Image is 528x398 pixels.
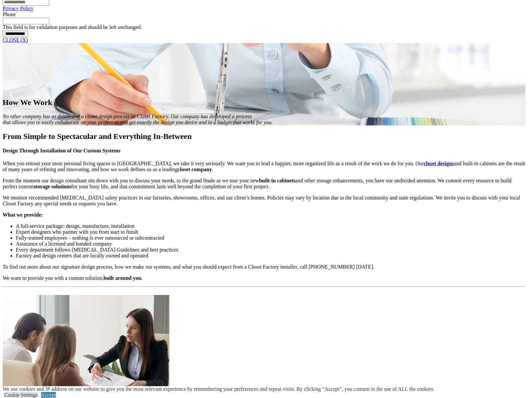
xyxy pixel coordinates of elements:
[16,241,525,247] li: Assurance of a licensed and bonded company
[3,24,525,30] div: This field is for validation purposes and should be left unchanged.
[16,235,525,241] li: Fully-trained employees – nothing is ever outsourced or subcontracted
[424,161,454,166] a: closet designs
[259,178,296,183] strong: built-in cabinets
[41,392,56,398] a: Accept
[3,386,434,392] div: We use cookies and IP address on our website to give you the most relevant experience by remember...
[16,229,525,235] li: Expert designers who partner with you from start to finish
[16,223,525,229] li: A full-service package: design, manufacture, installation
[3,98,525,107] h1: How We Work
[3,12,16,17] label: Phone
[16,247,525,253] li: Every department follows [MEDICAL_DATA] Guidelines and best practices
[16,253,525,259] li: Factory and design centers that are locally owned and operated
[104,275,142,281] strong: built around you.
[3,148,525,154] h4: Design Through Installation of Our Custom Systems
[3,195,525,207] p: We monitor recommended [MEDICAL_DATA] safety practices in our factories, showrooms, offices, and ...
[3,212,43,218] b: What we provide:
[3,37,28,43] a: CLOSE (X)
[3,114,273,125] em: No other company has as detailed of a closet design process as Closet Factory. Our company has de...
[3,132,525,141] h2: From Simple to Spectacular and Everything In-Between
[3,6,34,11] a: Privacy Policy
[178,167,212,172] strong: closet company
[4,392,38,398] a: Cookie Settings
[3,161,525,172] p: When you entrust your most personal living spaces to [GEOGRAPHIC_DATA], we take it very seriously...
[3,178,525,190] p: From the moment our design consultant sits down with you to discuss your needs, to the grand fina...
[3,275,525,281] p: We want to provide you with a custom solution,
[3,264,525,270] p: To find out more about our signature design process, how we make our systems, and what you should...
[34,184,71,189] strong: storage solutions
